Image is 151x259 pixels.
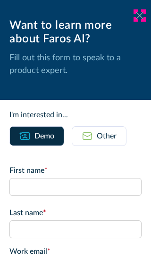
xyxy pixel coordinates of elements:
div: Demo [34,130,54,142]
div: Want to learn more about Faros AI? [9,19,142,46]
p: Fill out this form to speak to a product expert. [9,52,142,77]
div: I'm interested in... [9,109,142,121]
label: Last name [9,207,142,219]
label: First name [9,165,142,176]
div: Other [97,130,117,142]
label: Work email [9,246,142,257]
